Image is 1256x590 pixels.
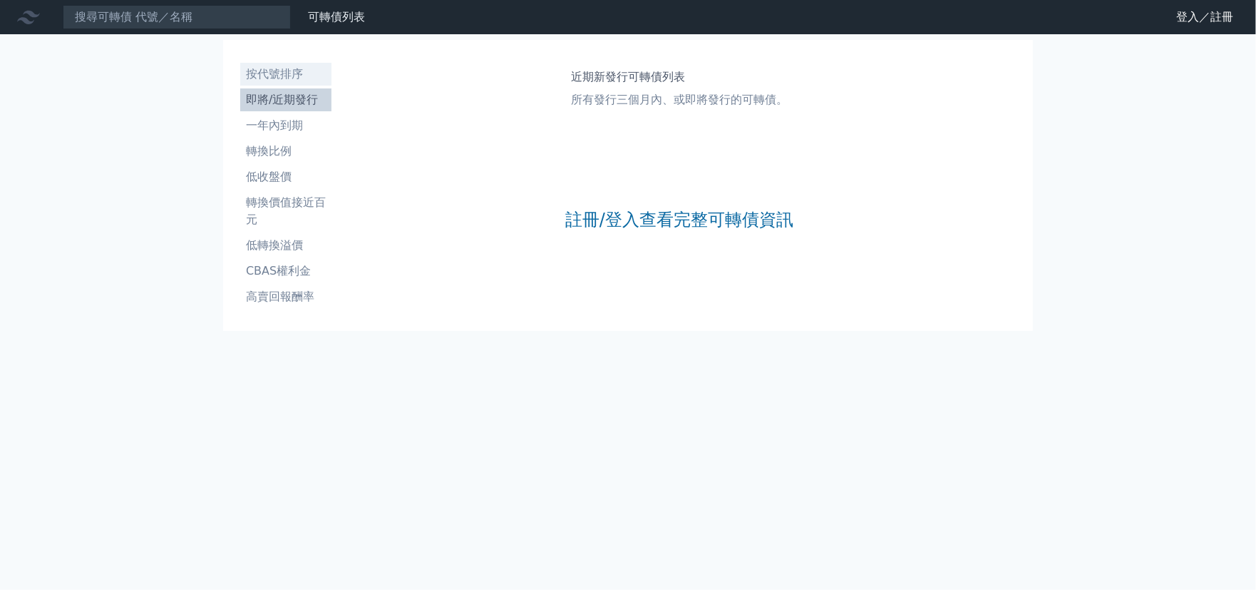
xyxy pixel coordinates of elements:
[63,5,291,29] input: 搜尋可轉債 代號／名稱
[240,140,331,163] a: 轉換比例
[1165,6,1245,29] a: 登入／註冊
[240,117,331,134] li: 一年內到期
[240,288,331,305] li: 高賣回報酬率
[240,166,331,188] a: 低收盤價
[240,234,331,257] a: 低轉換溢價
[240,114,331,137] a: 一年內到期
[240,260,331,283] a: CBAS權利金
[240,66,331,83] li: 按代號排序
[240,88,331,111] a: 即將/近期發行
[240,63,331,86] a: 按代號排序
[565,208,793,231] a: 註冊/登入查看完整可轉債資訊
[571,91,788,108] p: 所有發行三個月內、或即將發行的可轉債。
[240,91,331,108] li: 即將/近期發行
[240,263,331,280] li: CBAS權利金
[240,191,331,231] a: 轉換價值接近百元
[240,194,331,228] li: 轉換價值接近百元
[240,168,331,185] li: 低收盤價
[571,68,788,86] h1: 近期新發行可轉債列表
[240,143,331,160] li: 轉換比例
[240,237,331,254] li: 低轉換溢價
[308,10,365,24] a: 可轉債列表
[240,285,331,308] a: 高賣回報酬率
